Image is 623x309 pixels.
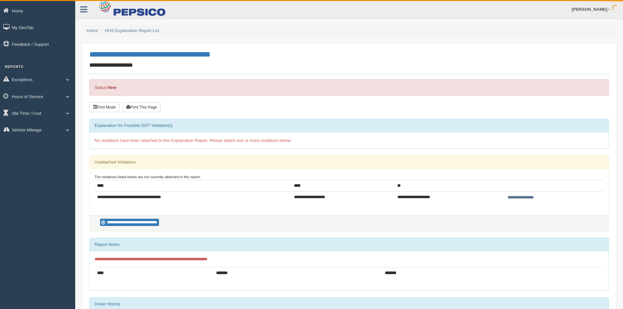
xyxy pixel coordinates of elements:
[90,119,609,132] div: Explanation for Possible DOT Violation(s)
[95,175,201,179] small: The violations listed below are not currently attached to this report:
[87,28,98,33] a: Home
[95,138,292,143] span: No violations have been attached to this Explanation Report. Please attach one or more violations...
[89,102,119,112] button: Print Mode
[90,156,609,169] div: Unattached Violations
[90,238,609,251] div: Report Notes
[123,102,161,112] button: Print This Page
[108,85,116,90] strong: New
[105,28,159,33] a: HOS Explanation Report List
[89,79,609,96] div: Status:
